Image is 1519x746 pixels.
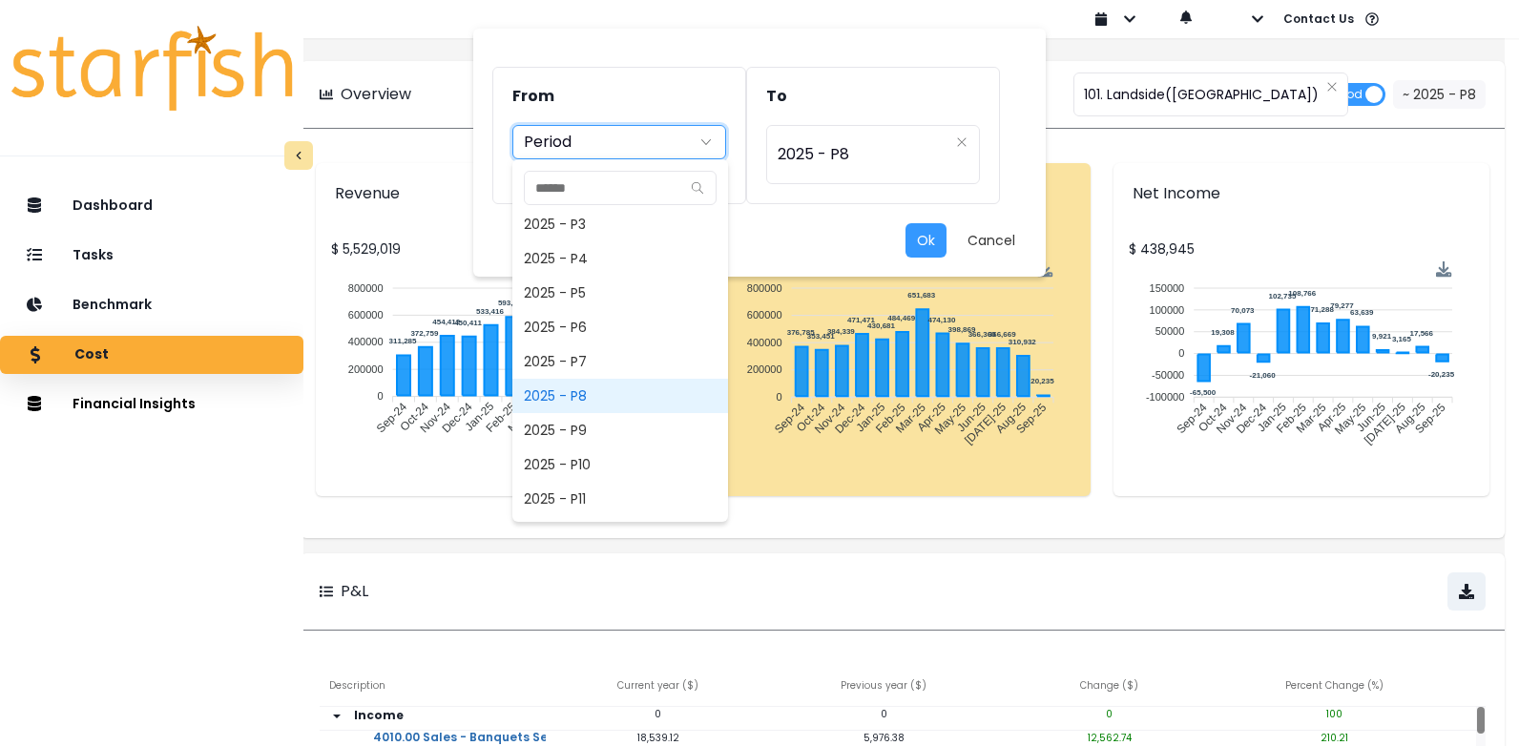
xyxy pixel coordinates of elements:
[512,482,728,516] span: 2025 - P11
[512,344,728,379] span: 2025 - P7
[512,241,728,276] span: 2025 - P4
[512,276,728,310] span: 2025 - P5
[956,223,1027,258] button: Cancel
[905,223,947,258] button: Ok
[512,310,728,344] span: 2025 - P6
[524,131,572,153] span: Period
[691,181,704,195] svg: search
[698,133,714,152] svg: arrow down line
[956,133,968,152] button: Clear
[778,133,948,176] span: 2025 - P8
[766,85,787,107] span: To
[956,136,968,148] svg: close
[512,413,728,447] span: 2025 - P9
[512,85,554,107] span: From
[512,379,728,413] span: 2025 - P8
[512,447,728,482] span: 2025 - P10
[512,207,728,241] span: 2025 - P3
